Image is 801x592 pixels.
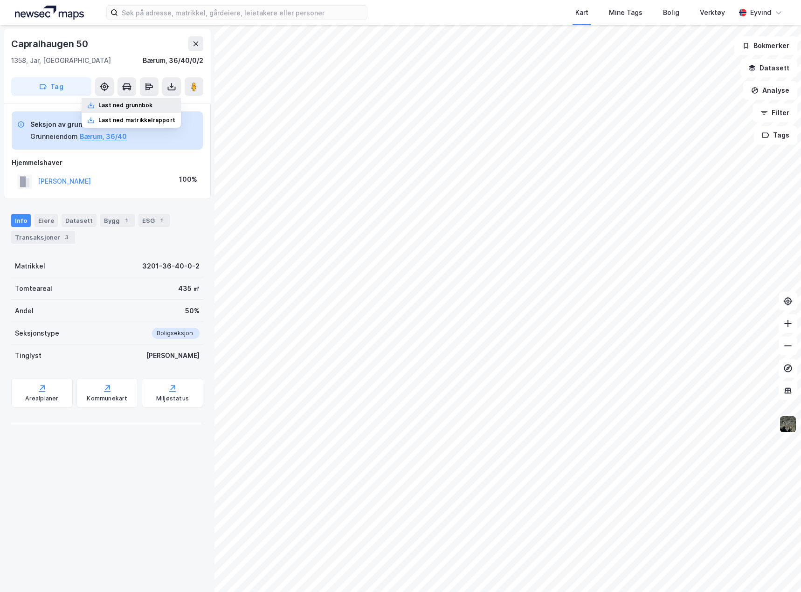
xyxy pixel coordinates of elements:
div: Miljøstatus [156,395,189,402]
div: Bygg [100,214,135,227]
button: Datasett [740,59,797,77]
div: Kart [575,7,588,18]
div: Arealplaner [25,395,58,402]
div: 50% [185,305,200,317]
iframe: Chat Widget [754,547,801,592]
img: logo.a4113a55bc3d86da70a041830d287a7e.svg [15,6,84,20]
div: Bærum, 36/40/0/2 [143,55,203,66]
div: Capralhaugen 50 [11,36,90,51]
div: Seksjon av grunneiendom [30,119,127,130]
button: Tags [754,126,797,145]
div: Matrikkel [15,261,45,272]
button: Bokmerker [734,36,797,55]
div: Seksjonstype [15,328,59,339]
div: Kontrollprogram for chat [754,547,801,592]
div: 3 [62,233,71,242]
div: ESG [138,214,170,227]
div: 435 ㎡ [178,283,200,294]
button: Filter [753,103,797,122]
div: Bolig [663,7,679,18]
button: Tag [11,77,91,96]
div: Hjemmelshaver [12,157,203,168]
input: Søk på adresse, matrikkel, gårdeiere, leietakere eller personer [118,6,367,20]
div: Tomteareal [15,283,52,294]
div: Datasett [62,214,97,227]
button: Analyse [743,81,797,100]
div: 3201-36-40-0-2 [142,261,200,272]
div: Grunneiendom [30,131,78,142]
div: 1 [157,216,166,225]
div: Last ned grunnbok [98,102,152,109]
div: Kommunekart [87,395,127,402]
div: Info [11,214,31,227]
div: Verktøy [700,7,725,18]
div: Transaksjoner [11,231,75,244]
div: Last ned matrikkelrapport [98,117,175,124]
div: Andel [15,305,34,317]
img: 9k= [779,415,797,433]
div: Tinglyst [15,350,41,361]
button: Bærum, 36/40 [80,131,127,142]
div: Eiere [35,214,58,227]
div: 1358, Jar, [GEOGRAPHIC_DATA] [11,55,111,66]
div: [PERSON_NAME] [146,350,200,361]
div: Mine Tags [609,7,642,18]
div: 100% [179,174,197,185]
div: 1 [122,216,131,225]
div: Eyvind [750,7,771,18]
